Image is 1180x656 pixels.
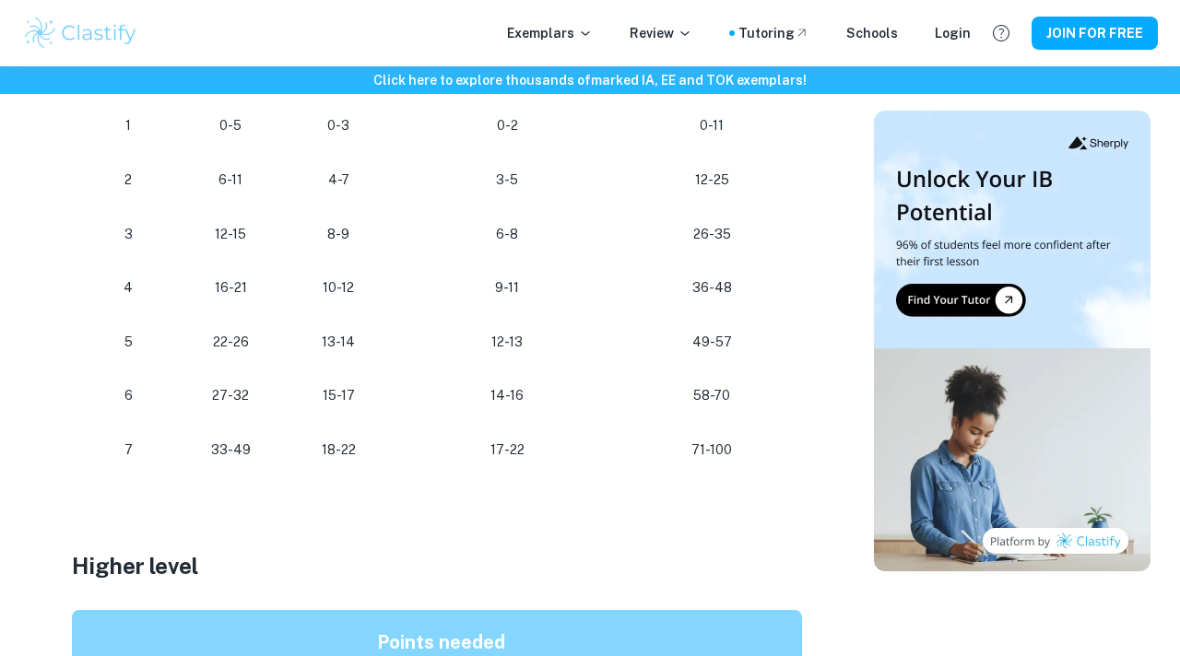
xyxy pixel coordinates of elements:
p: 12-13 [408,330,608,355]
a: Login [935,23,971,43]
p: 8-9 [299,222,379,247]
p: 5 [94,330,163,355]
img: Thumbnail [874,111,1150,571]
p: 6-11 [193,168,269,193]
p: 0-3 [299,113,379,138]
p: 1 [94,113,163,138]
p: 0-11 [636,113,787,138]
p: 33-49 [193,438,269,463]
p: 14-16 [408,383,608,408]
p: 9-11 [408,275,608,300]
p: 3 [94,222,163,247]
p: 15-17 [299,383,379,408]
p: 4 [94,275,163,300]
button: JOIN FOR FREE [1032,17,1158,50]
p: 0-5 [193,113,269,138]
p: 7 [94,438,163,463]
p: 22-26 [193,330,269,355]
p: 12-25 [636,168,787,193]
p: 36-48 [636,275,787,300]
p: 10-12 [299,275,379,300]
p: 2 [94,168,163,193]
p: 6 [94,383,163,408]
p: 16-21 [193,275,269,300]
p: 4-7 [299,168,379,193]
p: 18-22 [299,438,379,463]
strong: Points needed [377,631,505,653]
a: Schools [846,23,898,43]
p: 3-5 [408,168,608,193]
p: 58-70 [636,383,787,408]
p: 71-100 [636,438,787,463]
h3: Higher level [72,549,809,582]
a: Tutoring [738,23,809,43]
h6: Click here to explore thousands of marked IA, EE and TOK exemplars ! [4,70,1176,90]
button: Help and Feedback [985,18,1017,49]
p: 17-22 [408,438,608,463]
p: 26-35 [636,222,787,247]
p: 6-8 [408,222,608,247]
p: 27-32 [193,383,269,408]
p: Exemplars [507,23,593,43]
p: 13-14 [299,330,379,355]
p: 0-2 [408,113,608,138]
img: Clastify logo [22,15,139,52]
p: 12-15 [193,222,269,247]
p: Review [630,23,692,43]
p: 49-57 [636,330,787,355]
